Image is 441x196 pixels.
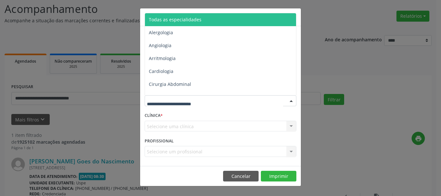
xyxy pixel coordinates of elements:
span: Arritmologia [149,55,176,61]
span: Cirurgia Bariatrica [149,94,189,100]
span: Alergologia [149,29,173,36]
label: PROFISSIONAL [145,136,174,146]
button: Imprimir [261,171,296,182]
span: Todas as especialidades [149,16,201,23]
h5: Relatório de agendamentos [145,13,219,21]
button: Cancelar [223,171,259,182]
label: CLÍNICA [145,111,163,121]
span: Cardiologia [149,68,173,74]
span: Angiologia [149,42,171,48]
span: Cirurgia Abdominal [149,81,191,87]
button: Close [288,8,301,24]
